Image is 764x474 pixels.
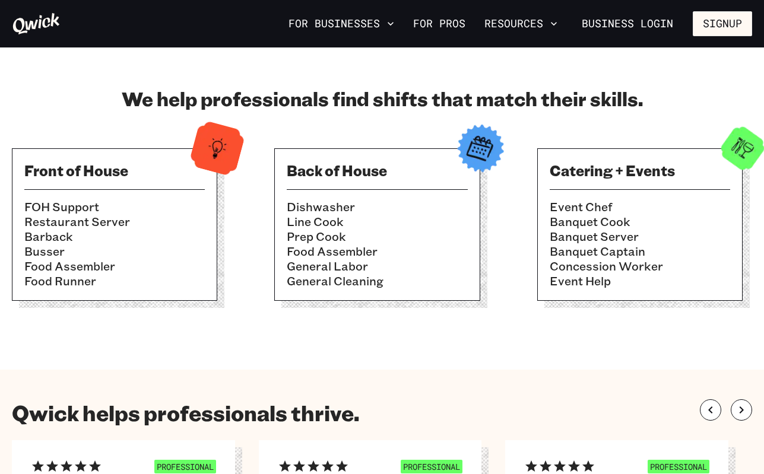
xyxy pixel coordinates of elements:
[287,259,467,273] li: General Labor
[693,11,752,36] button: Signup
[550,259,730,273] li: Concession Worker
[24,199,205,214] li: FOH Support
[550,229,730,244] li: Banquet Server
[24,259,205,273] li: Food Assembler
[24,161,205,180] h3: Front of House
[287,199,467,214] li: Dishwasher
[12,87,752,110] h2: We help professionals find shifts that match their skills.
[287,214,467,229] li: Line Cook
[284,14,399,34] button: For Businesses
[287,273,467,288] li: General Cleaning
[550,214,730,229] li: Banquet Cook
[287,244,467,259] li: Food Assembler
[572,11,683,36] a: Business Login
[550,199,730,214] li: Event Chef
[24,229,205,244] li: Barback
[408,14,470,34] a: For Pros
[550,244,730,259] li: Banquet Captain
[24,244,205,259] li: Busser
[24,214,205,229] li: Restaurant Server
[287,161,467,180] h3: Back of House
[480,14,562,34] button: Resources
[401,460,462,473] span: PROFESSIONAL
[287,229,467,244] li: Prep Cook
[648,460,709,473] span: PROFESSIONAL
[24,273,205,288] li: Food Runner
[12,399,359,426] h1: Qwick helps professionals thrive.
[154,460,216,473] span: PROFESSIONAL
[550,161,730,180] h3: Catering + Events
[550,273,730,288] li: Event Help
